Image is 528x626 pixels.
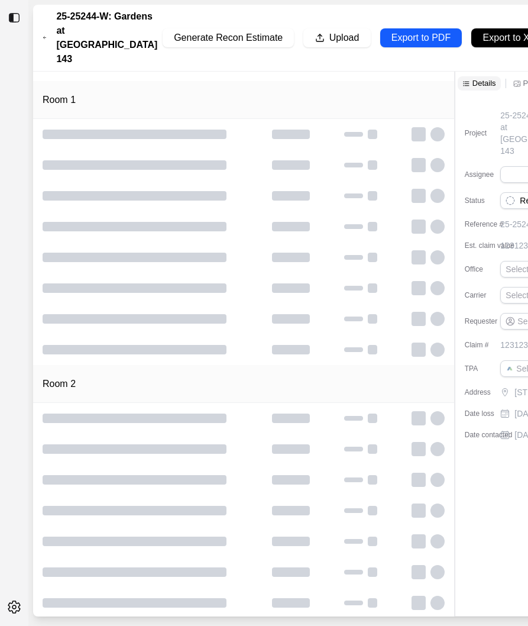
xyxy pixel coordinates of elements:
[465,128,524,138] label: Project
[163,28,294,47] button: Generate Recon Estimate
[391,31,451,45] p: Export to PDF
[472,78,496,88] p: Details
[465,170,524,179] label: Assignee
[465,364,524,373] label: TPA
[174,31,283,45] p: Generate Recon Estimate
[465,220,524,229] label: Reference #
[465,430,524,440] label: Date contacted
[465,388,524,397] label: Address
[465,241,524,250] label: Est. claim value
[465,291,524,300] label: Carrier
[329,31,359,45] p: Upload
[465,317,524,326] label: Requester
[380,28,462,47] button: Export to PDF
[43,377,76,391] h1: Room 2
[465,409,524,418] label: Date loss
[303,28,370,47] button: Upload
[465,264,524,274] label: Office
[43,93,76,107] h1: Room 1
[56,9,163,66] label: 25-25244-W: Gardens at [GEOGRAPHIC_DATA] 143
[465,196,524,205] label: Status
[8,12,20,24] img: toggle sidebar
[465,340,524,350] label: Claim #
